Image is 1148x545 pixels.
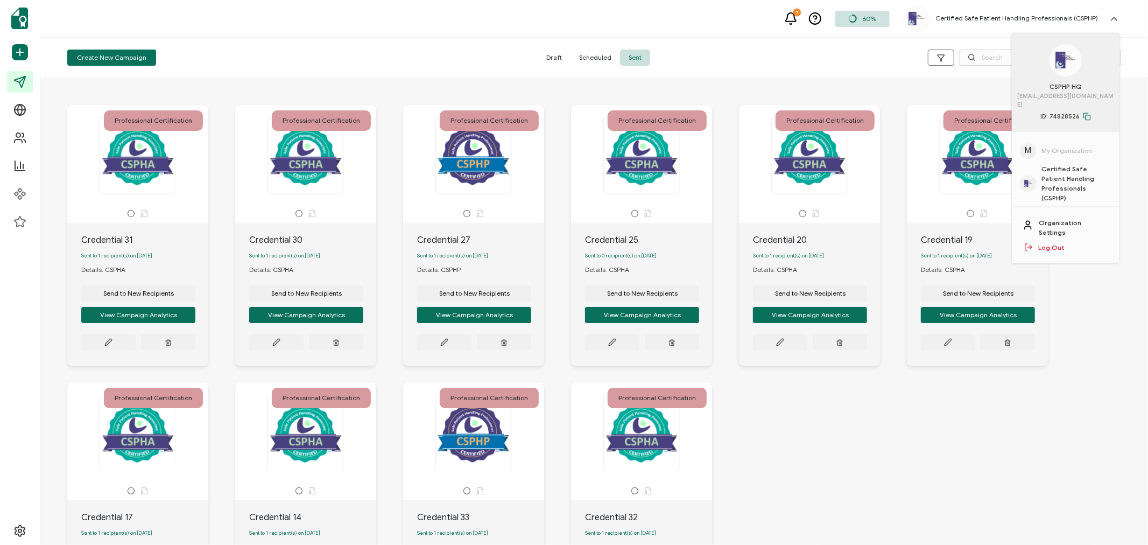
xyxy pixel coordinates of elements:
[249,511,376,524] div: Credential 14
[81,511,208,524] div: Credential 17
[921,285,1035,302] button: Send to New Recipients
[921,253,992,259] span: Sent to 1 recipient(s) on [DATE]
[272,110,371,131] div: Professional Certification
[943,290,1013,297] span: Send to New Recipients
[538,50,571,66] span: Draft
[585,265,640,275] div: Details: CSPHA
[249,285,363,302] button: Send to New Recipients
[417,265,471,275] div: Details: CSPHP
[585,253,657,259] span: Sent to 0 recipient(s) on [DATE]
[862,15,876,23] span: 60%
[753,234,880,247] div: Credential 20
[1041,111,1091,121] span: ID: 74828526
[104,110,203,131] div: Professional Certification
[81,234,208,247] div: Credential 31
[67,50,156,66] button: Create New Campaign
[249,307,363,323] button: View Campaign Analytics
[1025,144,1031,157] span: M
[585,234,712,247] div: Credential 25
[753,253,824,259] span: Sent to 1 recipient(s) on [DATE]
[417,307,531,323] button: View Campaign Analytics
[585,530,656,536] span: Sent to 1 recipient(s) on [DATE]
[1017,92,1114,109] span: [EMAIL_ADDRESS][DOMAIN_NAME]
[11,8,28,29] img: sertifier-logomark-colored.svg
[776,110,875,131] div: Professional Certification
[585,511,712,524] div: Credential 32
[960,50,1121,66] input: Search
[417,511,544,524] div: Credential 33
[81,265,136,275] div: Details: CSPHA
[571,50,620,66] span: Scheduled
[585,285,699,302] button: Send to New Recipients
[775,290,846,297] span: Send to New Recipients
[753,265,808,275] div: Details: CSPHA
[620,50,650,66] span: Sent
[943,110,1043,131] div: Professional Certification
[272,388,371,408] div: Professional Certification
[935,15,1098,22] h5: Certified Safe Patient Handling Professionals (CSPHP)
[1050,82,1082,92] span: CSPHP HQ
[921,307,1035,323] button: View Campaign Analytics
[439,290,510,297] span: Send to New Recipients
[1055,52,1076,68] img: 6ecc0237-9d5c-476e-a376-03e9add948da.png
[1039,218,1109,237] a: Organization Settings
[793,9,801,16] div: 7
[249,530,320,536] span: Sent to 1 recipient(s) on [DATE]
[77,54,146,61] span: Create New Campaign
[81,307,195,323] button: View Campaign Analytics
[908,12,925,25] img: 6ecc0237-9d5c-476e-a376-03e9add948da.png
[81,285,195,302] button: Send to New Recipients
[104,388,203,408] div: Professional Certification
[1024,180,1032,186] img: 6ecc0237-9d5c-476e-a376-03e9add948da.png
[417,285,531,302] button: Send to New Recipients
[921,234,1048,247] div: Credential 19
[921,265,976,275] div: Details: CSPHA
[81,530,152,536] span: Sent to 1 recipient(s) on [DATE]
[271,290,342,297] span: Send to New Recipients
[417,253,488,259] span: Sent to 1 recipient(s) on [DATE]
[1041,164,1111,203] span: Certified Safe Patient Handling Professionals (CSPHP)
[249,234,376,247] div: Credential 30
[607,290,678,297] span: Send to New Recipients
[608,388,707,408] div: Professional Certification
[753,285,867,302] button: Send to New Recipients
[1041,146,1092,156] span: My Organization
[608,110,707,131] div: Professional Certification
[440,110,539,131] div: Professional Certification
[103,290,174,297] span: Send to New Recipients
[249,265,304,275] div: Details: CSPHA
[440,388,539,408] div: Professional Certification
[81,253,152,259] span: Sent to 1 recipient(s) on [DATE]
[585,307,699,323] button: View Campaign Analytics
[753,307,867,323] button: View Campaign Analytics
[417,234,544,247] div: Credential 27
[249,253,320,259] span: Sent to 1 recipient(s) on [DATE]
[1094,493,1148,545] iframe: Chat Widget
[417,530,488,536] span: Sent to 1 recipient(s) on [DATE]
[1038,243,1065,253] a: Log Out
